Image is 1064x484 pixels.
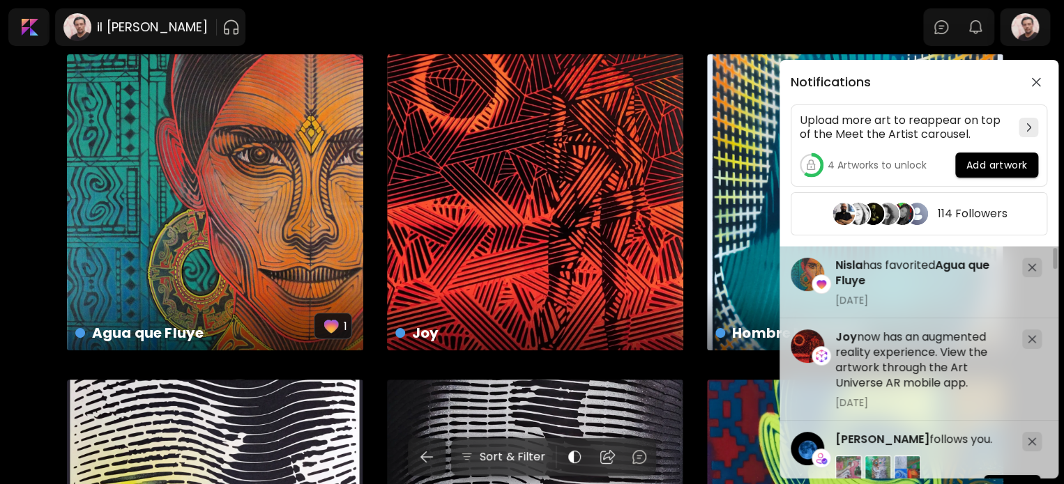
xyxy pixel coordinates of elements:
img: chevron [1026,123,1031,132]
img: closeButton [1031,77,1041,87]
span: Agua que Fluye [835,257,989,288]
button: Add artwork [955,153,1038,178]
h5: 114 Followers [938,207,1008,221]
h5: Notifications [791,75,871,89]
button: closeButton [1025,71,1047,93]
span: [PERSON_NAME] [835,431,929,447]
h5: now has an augmented reality experience. View the artwork through the Art Universe AR mobile app. [835,329,1011,391]
span: Add artwork [966,158,1027,173]
h5: follows you. [835,432,1011,447]
h5: has favorited [835,258,1011,288]
span: [DATE] [835,396,1011,409]
span: Nisla [835,257,862,273]
h5: 4 Artworks to unlock [828,158,927,172]
span: [DATE] [835,294,1011,306]
span: Joy [835,329,857,345]
h5: Upload more art to reappear on top of the Meet the Artist carousel. [800,114,1013,141]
